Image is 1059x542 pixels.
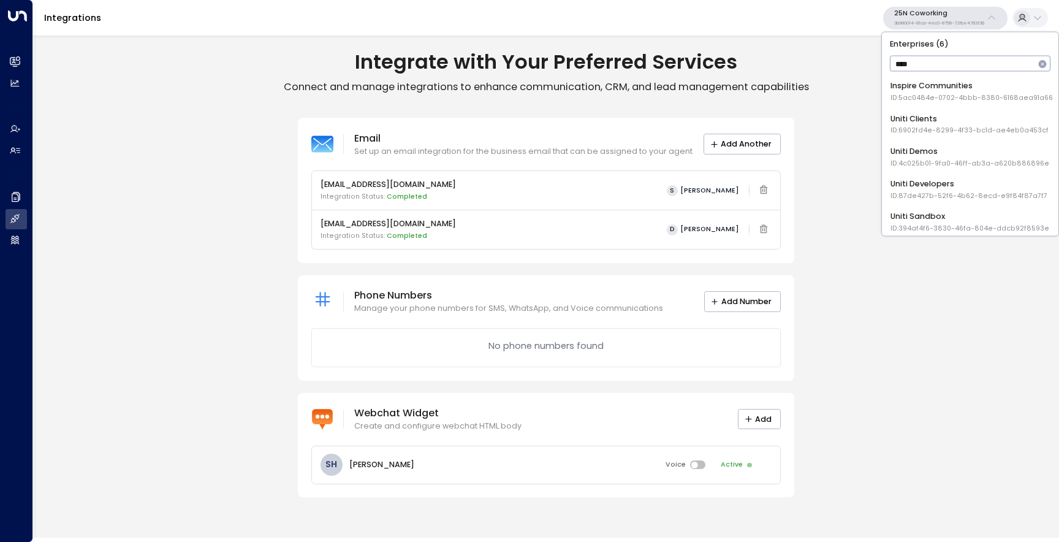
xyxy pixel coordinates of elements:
div: Uniti Sandbox [890,210,1049,233]
span: Completed [387,231,427,240]
p: Enterprises ( 6 ) [886,36,1054,51]
div: Uniti Demos [890,145,1049,168]
span: ID: 4c025b01-9fa0-46ff-ab3a-a620b886896e [890,158,1049,168]
span: ID: 87de427b-52f6-4b62-8ecd-e9f84f87a7f7 [890,191,1047,200]
a: Integrations [44,12,101,24]
p: [EMAIL_ADDRESS][DOMAIN_NAME] [321,179,456,191]
span: Active [721,460,743,470]
div: SH [321,454,343,476]
span: D [667,224,678,235]
p: Phone Numbers [354,288,663,303]
p: Manage your phone numbers for SMS, WhatsApp, and Voice communications [354,303,663,315]
p: Integration Status: [321,231,456,241]
p: Connect and manage integrations to enhance communication, CRM, and lead management capabilities [33,80,1059,94]
span: Completed [387,192,427,201]
button: S[PERSON_NAME] [662,183,743,198]
div: Inspire Communities [890,80,1053,103]
p: 25N Coworking [894,10,984,17]
button: Add Another [704,134,781,155]
p: Integration Status: [321,192,456,202]
div: Uniti Clients [890,113,1049,135]
button: Add [738,409,781,430]
h1: Integrate with Your Preferred Services [33,50,1059,74]
span: ID: 5ac0484e-0702-4bbb-8380-6168aea91a66 [890,93,1053,103]
button: Add Number [704,291,781,312]
span: [PERSON_NAME] [680,226,739,233]
p: Email [354,131,693,146]
span: Email integration cannot be deleted while linked to an active agent. Please deactivate the agent ... [755,182,772,199]
span: Email integration cannot be deleted while linked to an active agent. Please deactivate the agent ... [755,221,772,239]
p: Set up an email integration for the business email that can be assigned to your agent [354,146,693,158]
p: 3b9800f4-81ca-4ec0-8758-72fbe4763f36 [894,21,984,26]
p: [EMAIL_ADDRESS][DOMAIN_NAME] [321,218,456,230]
span: ID: 6902fd4e-8299-4f33-bc1d-ae4eb0a453cf [890,126,1049,135]
span: ID: 394af4f6-3830-46fa-804e-ddcb92f8593e [890,223,1049,233]
p: No phone numbers found [488,340,604,353]
p: Create and configure webchat HTML body [354,421,522,432]
button: 25N Coworking3b9800f4-81ca-4ec0-8758-72fbe4763f36 [883,7,1008,29]
div: Uniti Developers [890,178,1047,200]
button: D[PERSON_NAME] [662,222,743,237]
p: Webchat Widget [354,406,522,421]
span: S [667,185,678,196]
span: [PERSON_NAME] [680,187,739,194]
div: Click to enable voice [661,458,710,472]
p: [PERSON_NAME] [349,459,414,471]
div: Click to disable [716,458,772,472]
span: Voice [666,460,686,470]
